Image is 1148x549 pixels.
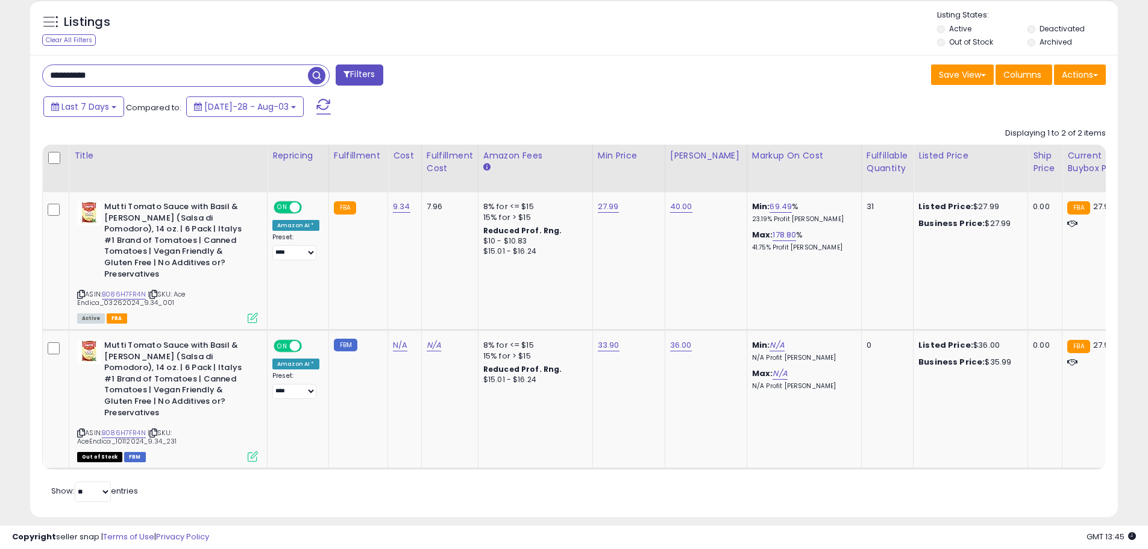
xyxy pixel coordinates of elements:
a: B086H7FR4N [102,289,146,300]
img: 51b0W2RUwrL._SL40_.jpg [77,340,101,364]
span: 2025-08-11 13:45 GMT [1087,531,1136,542]
span: Columns [1003,69,1041,81]
div: 7.96 [427,201,469,212]
span: OFF [300,341,319,351]
span: Last 7 Days [61,101,109,113]
h5: Listings [64,14,110,31]
div: Cost [393,149,416,162]
div: $15.01 - $16.24 [483,246,583,257]
div: [PERSON_NAME] [670,149,742,162]
div: 8% for <= $15 [483,340,583,351]
span: Compared to: [126,102,181,113]
div: ASIN: [77,201,258,322]
span: 27.99 [1093,201,1114,212]
strong: Copyright [12,531,56,542]
span: FBA [107,313,127,324]
div: Fulfillable Quantity [867,149,908,175]
a: N/A [773,368,787,380]
a: 178.80 [773,229,796,241]
span: | SKU: Ace Endica_03262024_9.34_001 [77,289,186,307]
div: Preset: [272,372,319,399]
small: FBA [334,201,356,215]
div: 31 [867,201,904,212]
span: ON [275,341,290,351]
b: Reduced Prof. Rng. [483,225,562,236]
a: Privacy Policy [156,531,209,542]
div: Current Buybox Price [1067,149,1129,175]
div: seller snap | | [12,532,209,543]
div: $27.99 [918,218,1018,229]
div: 15% for > $15 [483,212,583,223]
small: Amazon Fees. [483,162,491,173]
a: 40.00 [670,201,692,213]
span: [DATE]-28 - Aug-03 [204,101,289,113]
div: % [752,201,852,224]
label: Active [949,24,971,34]
div: 0 [867,340,904,351]
div: ASIN: [77,340,258,460]
span: FBM [124,452,146,462]
div: $35.99 [918,357,1018,368]
div: 0.00 [1033,201,1053,212]
button: Filters [336,64,383,86]
span: 27.99 [1093,339,1114,351]
div: Ship Price [1033,149,1057,175]
div: Amazon AI * [272,220,319,231]
span: | SKU: AceEndica_10112024_9.34_231 [77,428,177,446]
div: Fulfillment [334,149,383,162]
b: Min: [752,339,770,351]
div: $27.99 [918,201,1018,212]
a: N/A [770,339,784,351]
div: Amazon Fees [483,149,588,162]
p: N/A Profit [PERSON_NAME] [752,354,852,362]
b: Reduced Prof. Rng. [483,364,562,374]
div: Preset: [272,233,319,260]
b: Min: [752,201,770,212]
b: Listed Price: [918,339,973,351]
div: Fulfillment Cost [427,149,473,175]
div: 15% for > $15 [483,351,583,362]
div: Clear All Filters [42,34,96,46]
div: $15.01 - $16.24 [483,375,583,385]
div: Markup on Cost [752,149,856,162]
span: All listings currently available for purchase on Amazon [77,313,105,324]
a: N/A [393,339,407,351]
b: Listed Price: [918,201,973,212]
div: Title [74,149,262,162]
div: Min Price [598,149,660,162]
b: Business Price: [918,218,985,229]
div: 0.00 [1033,340,1053,351]
p: N/A Profit [PERSON_NAME] [752,382,852,391]
b: Max: [752,229,773,240]
label: Deactivated [1040,24,1085,34]
span: Show: entries [51,485,138,497]
button: Columns [996,64,1052,85]
div: Listed Price [918,149,1023,162]
small: FBA [1067,340,1090,353]
a: Terms of Use [103,531,154,542]
span: All listings that are currently out of stock and unavailable for purchase on Amazon [77,452,122,462]
button: [DATE]-28 - Aug-03 [186,96,304,117]
a: 9.34 [393,201,410,213]
button: Last 7 Days [43,96,124,117]
a: 33.90 [598,339,619,351]
label: Archived [1040,37,1072,47]
div: Amazon AI * [272,359,319,369]
b: Mutti Tomato Sauce with Basil & [PERSON_NAME] (Salsa di Pomodoro), 14 oz. | 6 Pack | Italys #1 Br... [104,340,251,421]
a: 36.00 [670,339,692,351]
a: 69.49 [770,201,792,213]
b: Business Price: [918,356,985,368]
small: FBM [334,339,357,351]
button: Actions [1054,64,1106,85]
b: Mutti Tomato Sauce with Basil & [PERSON_NAME] (Salsa di Pomodoro), 14 oz. | 6 Pack | Italys #1 Br... [104,201,251,283]
span: ON [275,202,290,213]
div: 8% for <= $15 [483,201,583,212]
img: 51b0W2RUwrL._SL40_.jpg [77,201,101,225]
label: Out of Stock [949,37,993,47]
th: The percentage added to the cost of goods (COGS) that forms the calculator for Min & Max prices. [747,145,861,192]
div: Repricing [272,149,324,162]
span: OFF [300,202,319,213]
p: 23.19% Profit [PERSON_NAME] [752,215,852,224]
small: FBA [1067,201,1090,215]
div: Displaying 1 to 2 of 2 items [1005,128,1106,139]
